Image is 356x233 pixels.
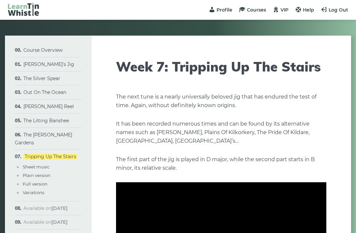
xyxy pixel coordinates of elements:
span: Profile [217,7,232,13]
a: Tripping Up The Stairs [23,154,77,160]
span: Available on [23,219,68,225]
h1: Week 7: Tripping Up The Stairs [116,59,326,74]
img: LearnTinWhistle.com [8,3,39,16]
a: Out On The Ocean [23,89,66,95]
a: [PERSON_NAME]’s Jig [23,61,74,67]
a: [PERSON_NAME] Reel [23,103,74,109]
p: The first part of the jig is played in D major, while the second part starts in B minor, its rela... [116,155,326,172]
a: Full version [23,181,47,187]
span: VIP [281,7,288,13]
span: Courses [247,7,266,13]
a: The Silver Spear [23,75,60,81]
a: Plain version [23,173,50,178]
a: The [PERSON_NAME] Gardens [15,132,72,146]
strong: [DATE] [51,205,68,211]
a: VIP [273,7,288,13]
p: It has been recorded numerous times and can be found by its alternative names such as [PERSON_NAM... [116,120,326,145]
a: Course Overview [23,47,63,53]
strong: [DATE] [51,219,68,225]
a: Sheet music [23,164,49,169]
a: Help [295,7,314,13]
a: Variations [23,190,44,195]
a: Profile [209,7,232,13]
a: Log Out [321,7,348,13]
p: The next tune is a nearly universally beloved jig that has endured the test of time. Again, witho... [116,93,326,110]
span: Available on [23,205,68,211]
span: Help [303,7,314,13]
a: Courses [239,7,266,13]
span: Log Out [329,7,348,13]
a: The Lilting Banshee [23,118,69,124]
